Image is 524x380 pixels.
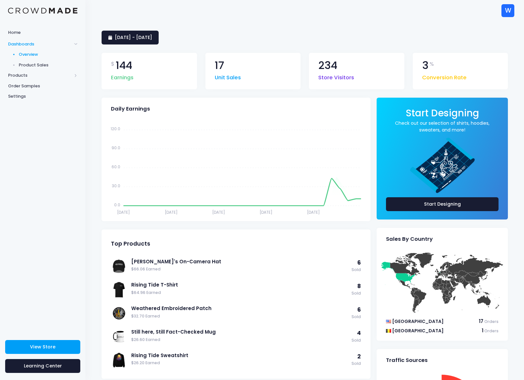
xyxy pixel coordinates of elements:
span: $66.06 Earned [131,266,348,272]
span: [DATE] - [DATE] [115,34,152,41]
span: 144 [116,60,132,71]
span: Overview [19,51,78,58]
span: Earnings [111,71,133,82]
a: Still here, Still Fact-Checked Mug [131,328,348,336]
span: Product Sales [19,62,78,68]
span: Sold [351,337,361,344]
span: Conversion Rate [422,71,467,82]
span: % [430,60,434,68]
tspan: 60.0 [112,164,120,170]
tspan: [DATE] [212,209,225,215]
tspan: [DATE] [260,209,272,215]
span: Sold [351,267,361,273]
span: $26.20 Earned [131,360,348,366]
tspan: 0.0 [114,202,120,207]
div: W [501,4,514,17]
span: [GEOGRAPHIC_DATA] [392,318,444,325]
span: Orders [484,328,499,334]
span: 17 [479,318,483,325]
span: $64.96 Earned [131,290,348,296]
span: 4 [357,329,361,337]
span: Products [8,72,72,79]
span: $26.60 Earned [131,337,348,343]
span: 234 [318,60,337,71]
span: 1 [482,327,483,334]
span: 6 [357,306,361,314]
a: Start Designing [386,197,499,211]
a: [DATE] - [DATE] [102,31,159,44]
span: Daily Earnings [111,106,150,112]
span: Dashboards [8,41,72,47]
span: Sold [351,361,361,367]
span: 6 [357,259,361,267]
span: Top Products [111,240,150,247]
span: $32.70 Earned [131,313,348,319]
span: 8 [357,282,361,290]
span: Sold [351,290,361,297]
a: View Store [5,340,80,354]
span: Sold [351,314,361,320]
span: Home [8,29,77,36]
a: Start Designing [406,112,479,118]
tspan: 90.0 [112,145,120,151]
span: Start Designing [406,106,479,120]
span: Orders [484,319,499,324]
a: Learning Center [5,359,80,373]
tspan: 120.0 [111,126,120,132]
span: Learning Center [24,363,62,369]
img: Logo [8,8,77,14]
span: Settings [8,93,77,100]
span: 3 [422,60,429,71]
a: Weathered Embroidered Patch [131,305,348,312]
a: Rising Tide T-Shirt [131,281,348,288]
span: Traffic Sources [386,357,428,364]
tspan: [DATE] [307,209,320,215]
a: [PERSON_NAME]'s On-Camera Hat [131,258,348,265]
span: Store Visitors [318,71,354,82]
a: Check out our selection of shirts, hoodies, sweaters, and more! [386,120,499,133]
a: Rising Tide Sweatshirt [131,352,348,359]
tspan: 30.0 [112,183,120,188]
span: $ [111,60,114,68]
tspan: [DATE] [117,209,130,215]
span: Sales By Country [386,236,433,242]
span: [GEOGRAPHIC_DATA] [392,327,444,334]
span: Unit Sales [215,71,241,82]
span: Order Samples [8,83,77,89]
tspan: [DATE] [165,209,178,215]
span: View Store [30,344,55,350]
span: 2 [357,353,361,360]
span: 17 [215,60,224,71]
